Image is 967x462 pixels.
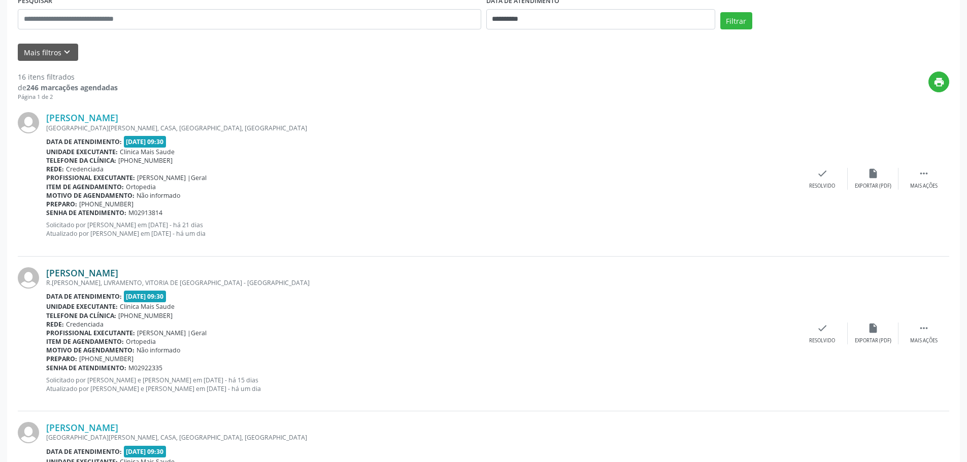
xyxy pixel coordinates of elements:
i: keyboard_arrow_down [61,47,73,58]
img: img [18,422,39,443]
b: Item de agendamento: [46,337,124,346]
i: insert_drive_file [868,323,879,334]
div: R.[PERSON_NAME], LIVRAMENTO, VITORIA DE [GEOGRAPHIC_DATA] - [GEOGRAPHIC_DATA] [46,278,797,287]
i: print [933,77,945,88]
button: Filtrar [720,12,752,29]
a: [PERSON_NAME] [46,112,118,123]
b: Unidade executante: [46,148,118,156]
b: Rede: [46,165,64,173]
b: Senha de atendimento: [46,208,126,217]
b: Data de atendimento: [46,292,122,301]
div: Exportar (PDF) [855,337,891,344]
b: Data de atendimento: [46,447,122,456]
b: Rede: [46,320,64,329]
div: [GEOGRAPHIC_DATA][PERSON_NAME], CASA, [GEOGRAPHIC_DATA], [GEOGRAPHIC_DATA] [46,433,797,442]
b: Profissional executante: [46,329,135,337]
span: M02922335 [128,364,162,372]
span: [DATE] 09:30 [124,136,166,148]
div: Mais ações [910,183,938,190]
span: Ortopedia [126,183,156,191]
img: img [18,267,39,289]
span: Ortopedia [126,337,156,346]
b: Item de agendamento: [46,183,124,191]
span: Não informado [137,346,180,354]
button: Mais filtroskeyboard_arrow_down [18,44,78,61]
span: [PERSON_NAME] |Geral [137,173,207,182]
b: Unidade executante: [46,302,118,311]
div: Exportar (PDF) [855,183,891,190]
span: [DATE] 09:30 [124,446,166,457]
span: M02913814 [128,208,162,217]
b: Motivo de agendamento: [46,191,135,200]
i:  [918,323,929,334]
div: Página 1 de 2 [18,93,118,101]
div: Mais ações [910,337,938,344]
b: Profissional executante: [46,173,135,182]
img: img [18,112,39,133]
i: check [817,168,828,179]
b: Data de atendimento: [46,137,122,146]
span: [PHONE_NUMBER] [118,156,173,165]
b: Telefone da clínica: [46,156,116,165]
b: Preparo: [46,200,77,208]
div: [GEOGRAPHIC_DATA][PERSON_NAME], CASA, [GEOGRAPHIC_DATA], [GEOGRAPHIC_DATA] [46,124,797,132]
span: Credenciada [66,320,104,329]
span: [PHONE_NUMBER] [118,311,173,320]
b: Motivo de agendamento: [46,346,135,354]
b: Preparo: [46,354,77,363]
div: de [18,82,118,93]
p: Solicitado por [PERSON_NAME] em [DATE] - há 21 dias Atualizado por [PERSON_NAME] em [DATE] - há u... [46,221,797,238]
b: Senha de atendimento: [46,364,126,372]
span: Não informado [137,191,180,200]
a: [PERSON_NAME] [46,267,118,278]
div: Resolvido [809,337,835,344]
button: print [928,72,949,92]
b: Telefone da clínica: [46,311,116,320]
div: Resolvido [809,183,835,190]
i:  [918,168,929,179]
span: Clinica Mais Saude [120,302,175,311]
span: Clinica Mais Saude [120,148,175,156]
div: 16 itens filtrados [18,72,118,82]
i: check [817,323,828,334]
span: [PERSON_NAME] |Geral [137,329,207,337]
strong: 246 marcações agendadas [26,83,118,92]
span: [PHONE_NUMBER] [79,200,134,208]
span: Credenciada [66,165,104,173]
i: insert_drive_file [868,168,879,179]
span: [DATE] 09:30 [124,291,166,302]
p: Solicitado por [PERSON_NAME] e [PERSON_NAME] em [DATE] - há 15 dias Atualizado por [PERSON_NAME] ... [46,376,797,393]
span: [PHONE_NUMBER] [79,354,134,363]
a: [PERSON_NAME] [46,422,118,433]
